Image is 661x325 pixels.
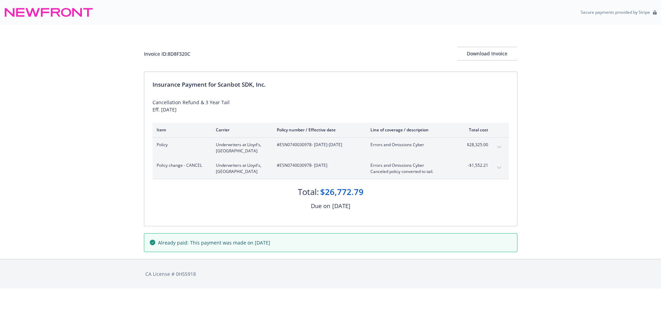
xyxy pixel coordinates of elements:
[158,239,270,246] span: Already paid: This payment was made on [DATE]
[494,162,505,173] button: expand content
[157,127,205,133] div: Item
[153,158,509,179] div: Policy change - CANCELUnderwriters at Lloyd's, [GEOGRAPHIC_DATA]#ESN0740030978- [DATE]Errors and ...
[277,127,359,133] div: Policy number / Effective date
[370,127,451,133] div: Line of coverage / description
[370,142,451,148] span: Errors and Omissions Cyber
[216,127,266,133] div: Carrier
[332,202,350,210] div: [DATE]
[145,270,516,278] div: CA License # 0H55918
[462,142,488,148] span: $28,325.00
[144,50,190,57] div: Invoice ID: 8D8F320C
[153,80,509,89] div: Insurance Payment for Scanbot SDK, Inc.
[216,142,266,154] span: Underwriters at Lloyd's, [GEOGRAPHIC_DATA]
[153,138,509,158] div: PolicyUnderwriters at Lloyd's, [GEOGRAPHIC_DATA]#ESN0740030978- [DATE]-[DATE]Errors and Omissions...
[320,186,364,198] div: $26,772.79
[370,162,451,175] span: Errors and Omissions CyberCanceled policy converted to tail.
[462,162,488,169] span: -$1,552.21
[370,169,451,175] span: Canceled policy converted to tail.
[277,162,359,169] span: #ESN0740030978 - [DATE]
[494,142,505,153] button: expand content
[298,186,319,198] div: Total:
[457,47,517,60] div: Download Invoice
[277,142,359,148] span: #ESN0740030978 - [DATE]-[DATE]
[153,99,509,113] div: Cancellation Refund & 3 Year Tail Eff. [DATE]
[370,162,451,169] span: Errors and Omissions Cyber
[216,162,266,175] span: Underwriters at Lloyd's, [GEOGRAPHIC_DATA]
[462,127,488,133] div: Total cost
[157,162,205,169] span: Policy change - CANCEL
[581,9,650,15] p: Secure payments provided by Stripe
[457,47,517,61] button: Download Invoice
[311,202,330,210] div: Due on
[157,142,205,148] span: Policy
